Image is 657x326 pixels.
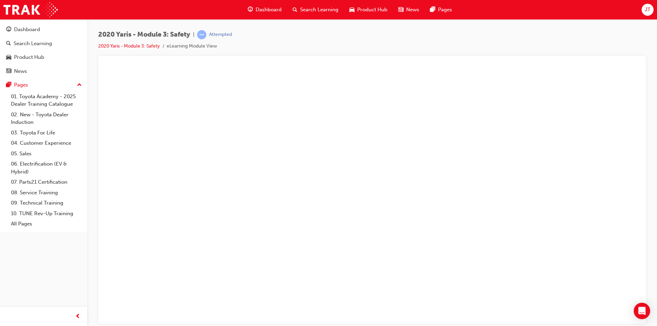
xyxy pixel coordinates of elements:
a: Dashboard [3,23,85,36]
a: Product Hub [3,51,85,64]
span: prev-icon [75,312,80,321]
span: news-icon [6,68,11,75]
a: 04. Customer Experience [8,138,85,148]
a: search-iconSearch Learning [287,3,344,17]
span: news-icon [398,5,403,14]
a: 03. Toyota For Life [8,128,85,138]
span: up-icon [77,81,82,90]
span: guage-icon [248,5,253,14]
div: Open Intercom Messenger [634,303,650,319]
span: Pages [438,6,452,14]
a: news-iconNews [393,3,425,17]
span: pages-icon [6,82,11,88]
a: 05. Sales [8,148,85,159]
img: Trak [3,2,58,17]
div: Search Learning [14,40,52,48]
li: eLearning Module View [167,42,217,50]
span: learningRecordVerb_ATTEMPT-icon [197,30,206,39]
a: 2020 Yaris - Module 3: Safety [98,43,160,49]
a: News [3,65,85,78]
span: Product Hub [357,6,387,14]
a: 02. New - Toyota Dealer Induction [8,109,85,128]
span: car-icon [349,5,355,14]
span: JT [645,6,650,14]
a: 01. Toyota Academy - 2025 Dealer Training Catalogue [8,91,85,109]
button: DashboardSearch LearningProduct HubNews [3,22,85,79]
div: News [14,67,27,75]
span: guage-icon [6,27,11,33]
a: 08. Service Training [8,187,85,198]
a: All Pages [8,219,85,229]
div: Dashboard [14,26,40,34]
a: 10. TUNE Rev-Up Training [8,208,85,219]
span: search-icon [293,5,297,14]
div: Attempted [209,31,232,38]
a: 06. Electrification (EV & Hybrid) [8,159,85,177]
button: Pages [3,79,85,91]
a: guage-iconDashboard [242,3,287,17]
span: | [193,31,194,39]
span: Search Learning [300,6,338,14]
button: JT [642,4,654,16]
span: search-icon [6,41,11,47]
span: car-icon [6,54,11,61]
span: 2020 Yaris - Module 3: Safety [98,31,190,39]
a: 07. Parts21 Certification [8,177,85,187]
a: pages-iconPages [425,3,458,17]
a: 09. Technical Training [8,198,85,208]
span: pages-icon [430,5,435,14]
a: car-iconProduct Hub [344,3,393,17]
a: Search Learning [3,37,85,50]
div: Pages [14,81,28,89]
span: News [406,6,419,14]
span: Dashboard [256,6,282,14]
div: Product Hub [14,53,44,61]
